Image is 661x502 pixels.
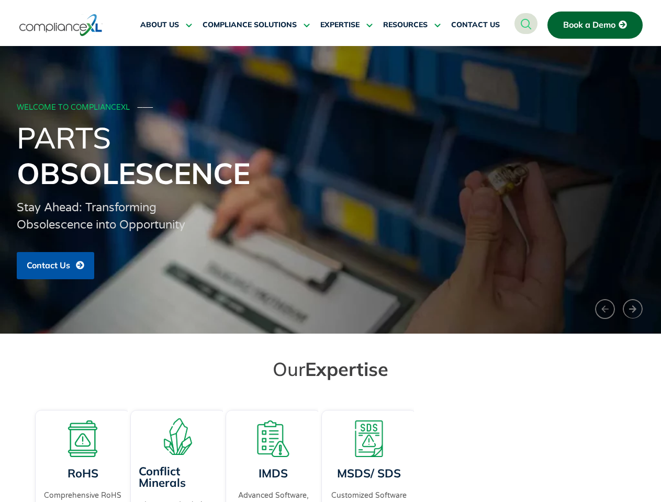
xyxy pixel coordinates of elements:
[451,20,500,30] span: CONTACT US
[255,420,292,457] img: A list board with a warning
[160,418,196,455] img: A representation of minerals
[514,13,537,34] a: navsearch-button
[320,13,373,38] a: EXPERTISE
[140,20,179,30] span: ABOUT US
[17,120,645,191] h1: Parts
[259,466,288,481] a: IMDS
[38,357,624,381] h2: Our
[563,20,615,30] span: Book a Demo
[547,12,643,39] a: Book a Demo
[203,13,310,38] a: COMPLIANCE SOLUTIONS
[64,420,101,457] img: A board with a warning sign
[383,20,428,30] span: RESOURCES
[19,13,103,37] img: logo-one.svg
[67,466,98,481] a: RoHS
[139,464,186,490] a: Conflict Minerals
[320,20,360,30] span: EXPERTISE
[17,252,94,279] a: Contact Us
[383,13,441,38] a: RESOURCES
[17,104,642,112] div: WELCOME TO COMPLIANCEXL
[351,420,387,457] img: A warning board with SDS displaying
[17,155,250,191] span: Obsolescence
[337,466,401,481] a: MSDS/ SDS
[27,261,70,270] span: Contact Us
[140,13,192,38] a: ABOUT US
[138,103,153,112] span: ───
[451,13,500,38] a: CONTACT US
[17,199,193,234] div: Stay Ahead: Transforming Obsolescence into Opportunity
[305,357,388,381] span: Expertise
[203,20,297,30] span: COMPLIANCE SOLUTIONS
